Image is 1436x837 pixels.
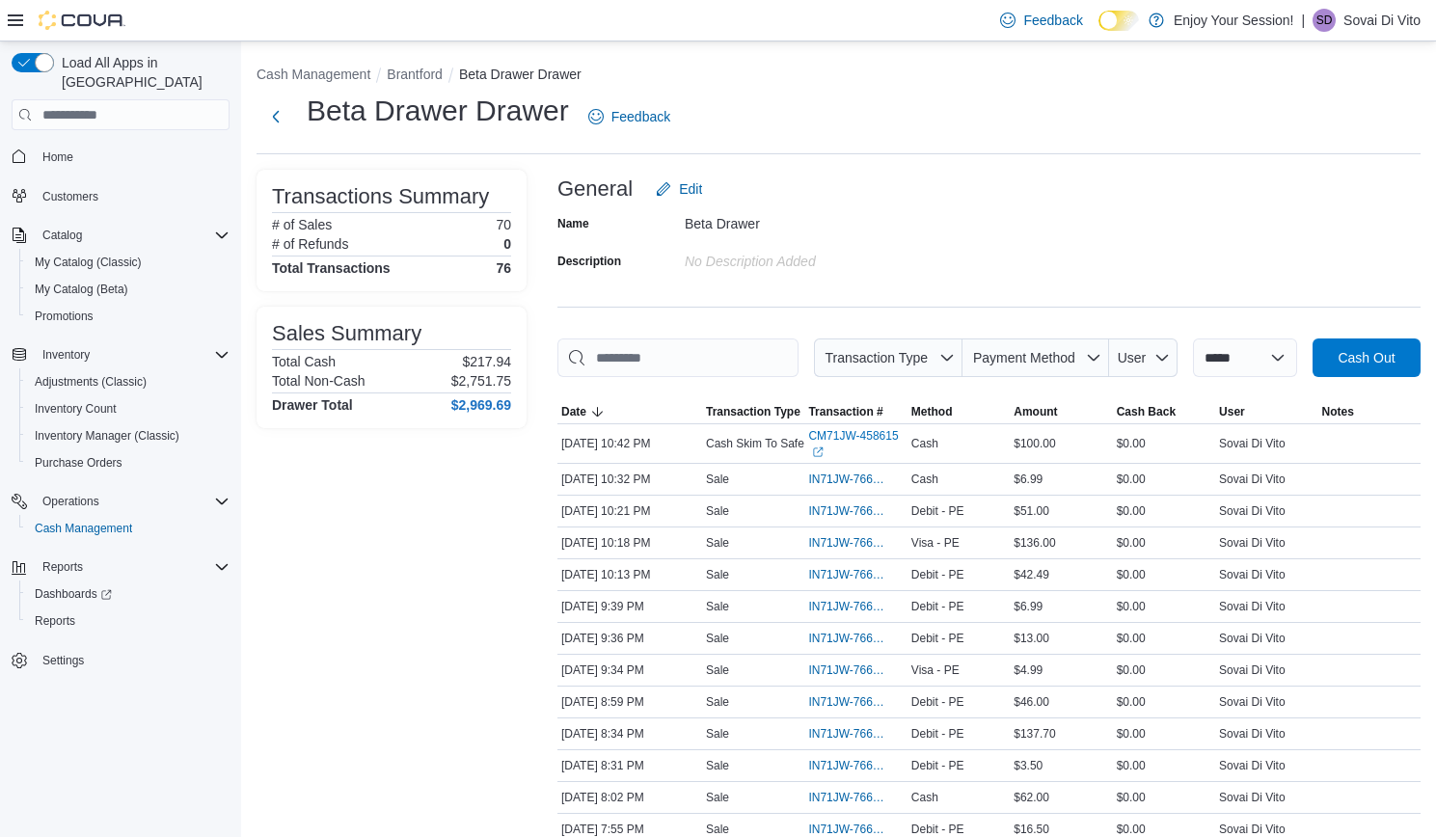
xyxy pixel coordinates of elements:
[307,92,569,130] h1: Beta Drawer Drawer
[257,97,295,136] button: Next
[19,449,237,476] button: Purchase Orders
[42,653,84,668] span: Settings
[35,455,122,471] span: Purchase Orders
[808,428,903,459] a: CM71JW-458615External link
[557,254,621,269] label: Description
[702,400,804,423] button: Transaction Type
[1219,694,1285,710] span: Sovai Di Vito
[808,659,903,682] button: IN71JW-7666593
[911,472,938,487] span: Cash
[814,338,962,377] button: Transaction Type
[808,499,903,523] button: IN71JW-7666760
[35,555,230,579] span: Reports
[808,786,903,809] button: IN71JW-7666059
[1219,726,1285,742] span: Sovai Di Vito
[35,521,132,536] span: Cash Management
[1014,790,1049,805] span: $62.00
[1113,595,1215,618] div: $0.00
[1014,535,1055,551] span: $136.00
[706,503,729,519] p: Sale
[35,648,230,672] span: Settings
[1014,599,1043,614] span: $6.99
[808,662,883,678] span: IN71JW-7666593
[459,67,582,82] button: Beta Drawer Drawer
[1219,599,1285,614] span: Sovai Di Vito
[272,185,489,208] h3: Transactions Summary
[706,631,729,646] p: Sale
[1322,404,1354,419] span: Notes
[911,726,964,742] span: Debit - PE
[35,255,142,270] span: My Catalog (Classic)
[27,278,136,301] a: My Catalog (Beta)
[706,599,729,614] p: Sale
[1219,436,1285,451] span: Sovai Di Vito
[27,609,230,633] span: Reports
[557,595,702,618] div: [DATE] 9:39 PM
[911,694,964,710] span: Debit - PE
[42,559,83,575] span: Reports
[12,134,230,724] nav: Complex example
[808,567,883,582] span: IN71JW-7666735
[825,350,928,365] span: Transaction Type
[1338,348,1395,367] span: Cash Out
[19,422,237,449] button: Inventory Manager (Classic)
[911,662,960,678] span: Visa - PE
[27,517,140,540] a: Cash Management
[19,276,237,303] button: My Catalog (Beta)
[19,515,237,542] button: Cash Management
[42,494,99,509] span: Operations
[992,1,1090,40] a: Feedback
[557,338,799,377] input: This is a search bar. As you type, the results lower in the page will automatically filter.
[1014,662,1043,678] span: $4.99
[557,659,702,682] div: [DATE] 9:34 PM
[808,694,883,710] span: IN71JW-7666427
[1010,400,1112,423] button: Amount
[557,400,702,423] button: Date
[1113,499,1215,523] div: $0.00
[1113,659,1215,682] div: $0.00
[27,251,230,274] span: My Catalog (Classic)
[19,607,237,634] button: Reports
[808,722,903,745] button: IN71JW-7666284
[808,631,883,646] span: IN71JW-7666600
[257,65,1421,88] nav: An example of EuiBreadcrumbs
[19,580,237,607] a: Dashboards
[685,208,943,231] div: Beta Drawer
[1014,822,1049,837] span: $16.50
[1113,432,1215,455] div: $0.00
[1219,503,1285,519] span: Sovai Di Vito
[272,322,421,345] h3: Sales Summary
[1113,468,1215,491] div: $0.00
[1014,631,1049,646] span: $13.00
[808,758,883,773] span: IN71JW-7666260
[808,535,883,551] span: IN71JW-7666750
[706,436,804,451] p: Cash Skim To Safe
[685,246,943,269] div: No Description added
[35,490,107,513] button: Operations
[1118,350,1147,365] span: User
[19,249,237,276] button: My Catalog (Classic)
[1113,722,1215,745] div: $0.00
[19,303,237,330] button: Promotions
[561,404,586,419] span: Date
[911,503,964,519] span: Debit - PE
[973,350,1075,365] span: Payment Method
[39,11,125,30] img: Cova
[1343,9,1421,32] p: Sovai Di Vito
[1174,9,1294,32] p: Enjoy Your Session!
[35,555,91,579] button: Reports
[27,305,230,328] span: Promotions
[808,822,883,837] span: IN71JW-7666025
[1318,400,1421,423] button: Notes
[272,397,353,413] h4: Drawer Total
[812,446,824,458] svg: External link
[911,631,964,646] span: Debit - PE
[1014,503,1049,519] span: $51.00
[503,236,511,252] p: 0
[1113,531,1215,554] div: $0.00
[911,599,964,614] span: Debit - PE
[1219,758,1285,773] span: Sovai Di Vito
[35,144,230,168] span: Home
[272,373,366,389] h6: Total Non-Cash
[706,535,729,551] p: Sale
